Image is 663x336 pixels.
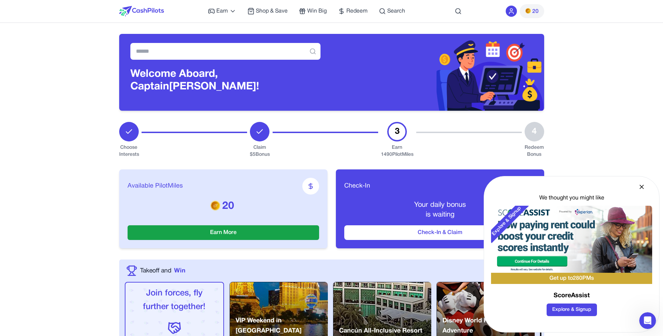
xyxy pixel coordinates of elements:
img: CashPilots Logo [119,6,164,16]
button: PMs20 [520,4,544,18]
h3: Welcome Aboard, Captain [PERSON_NAME]! [130,68,320,93]
span: Takeoff and [140,266,171,275]
span: is waiting [426,212,454,218]
a: Takeoff andWin [140,266,185,275]
span: Win Big [307,7,327,15]
div: Get up to 280 PMs [491,273,652,284]
span: Search [387,7,405,15]
img: Header decoration [332,34,544,111]
span: 20 [532,7,539,16]
div: We thought you might like [491,194,652,202]
a: Shop & Save [247,7,288,15]
div: Earn 1490 PilotMiles [381,144,413,158]
div: Redeem Bonus [525,144,544,158]
span: Earn [216,7,228,15]
img: PMs [210,200,220,210]
p: Your daily bonus [344,200,536,210]
a: Earn [208,7,236,15]
span: Available PilotMiles [128,181,183,191]
span: Redeem [346,7,368,15]
div: Explore & Signup [485,199,529,243]
a: Redeem [338,7,368,15]
img: ScoreAssist [491,206,652,273]
a: Search [379,7,405,15]
img: PMs [525,8,531,14]
span: Shop & Save [256,7,288,15]
p: 20 [128,200,319,213]
div: Claim $ 5 Bonus [250,144,270,158]
iframe: Intercom live chat [639,312,656,329]
button: Explore & Signup [547,304,597,316]
div: 4 [525,122,544,141]
a: Win Big [299,7,327,15]
h3: ScoreAssist [491,291,652,301]
span: Check-In [344,181,370,191]
p: Join forces, fly further together! [131,287,218,314]
div: Choose Interests [119,144,139,158]
p: Cancún All-Inclusive Resort [339,326,422,336]
div: 3 [387,122,407,141]
span: Win [174,266,185,275]
button: Check-In & Claim [344,225,536,240]
button: Earn More [128,225,319,240]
